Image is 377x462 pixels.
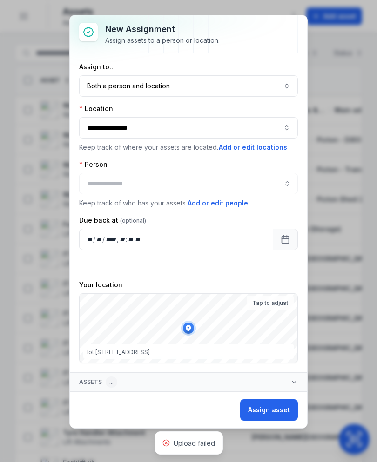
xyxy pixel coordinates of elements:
button: Calendar [273,229,298,250]
div: Assign assets to a person or location. [105,36,220,45]
canvas: Map [80,294,297,363]
button: Add or edit people [187,198,249,208]
div: / [102,235,106,244]
div: day, [87,235,93,244]
div: year, [106,235,117,244]
label: Your location [79,280,122,290]
div: , [117,235,120,244]
div: hour, [120,235,126,244]
label: Due back at [79,216,146,225]
label: Person [79,160,108,169]
div: ... [106,376,117,388]
p: Keep track of where your assets are located. [79,142,298,152]
button: Assets... [70,373,307,391]
span: lot [STREET_ADDRESS] [87,349,150,356]
button: Add or edit locations [218,142,288,152]
div: minute, [128,235,134,244]
span: Upload failed [174,439,215,447]
button: Assign asset [240,399,298,421]
label: Location [79,104,113,113]
h3: New assignment [105,23,220,36]
label: Assign to... [79,62,115,72]
div: / [93,235,96,244]
span: Assets [79,376,117,388]
button: Both a person and location [79,75,298,97]
div: month, [96,235,102,244]
div: : [126,235,128,244]
strong: Tap to adjust [252,299,288,307]
div: am/pm, [135,235,141,244]
p: Keep track of who has your assets. [79,198,298,208]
